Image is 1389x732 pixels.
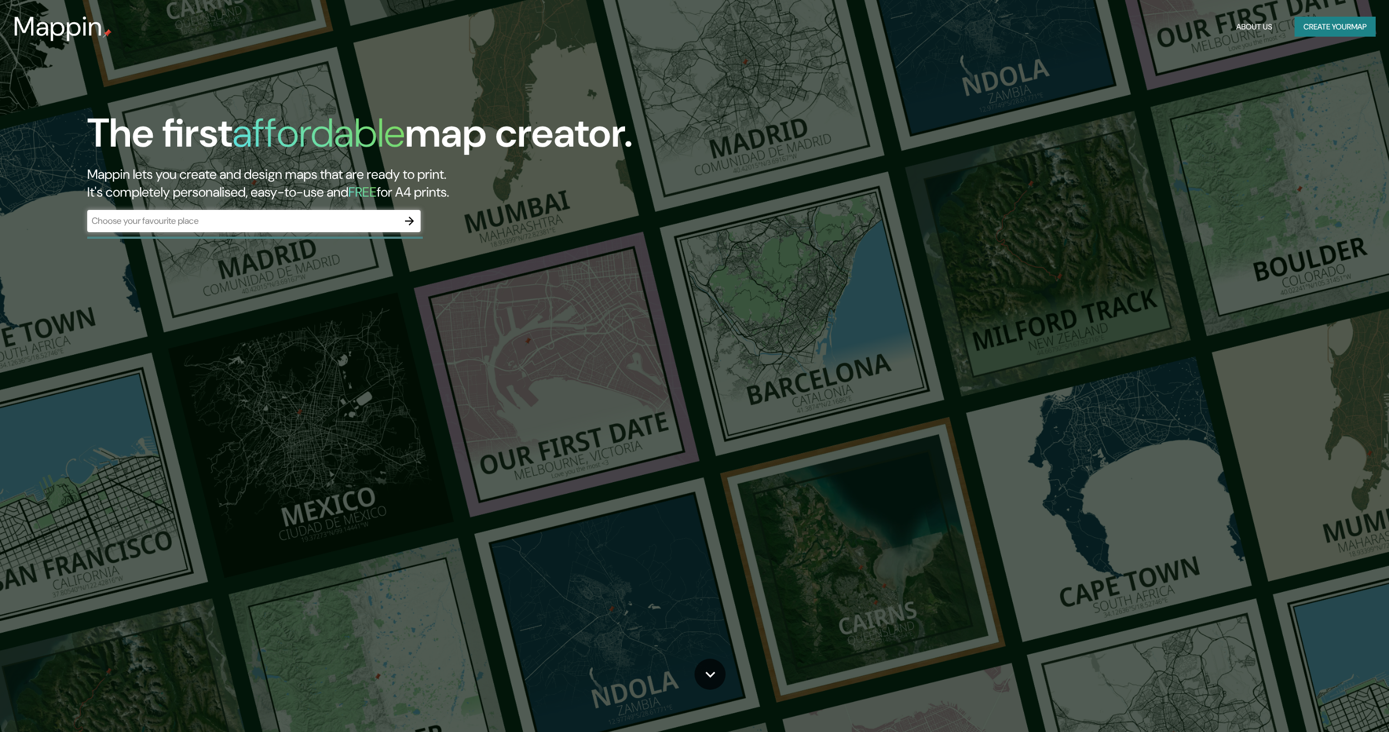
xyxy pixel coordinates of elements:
h3: Mappin [13,11,103,42]
iframe: Help widget launcher [1290,689,1377,720]
button: Create yourmap [1295,17,1376,37]
input: Choose your favourite place [87,214,398,227]
h1: affordable [232,107,405,159]
button: About Us [1232,17,1277,37]
h2: Mappin lets you create and design maps that are ready to print. It's completely personalised, eas... [87,166,782,201]
h1: The first map creator. [87,110,633,166]
img: mappin-pin [103,29,112,38]
h5: FREE [348,183,377,200]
